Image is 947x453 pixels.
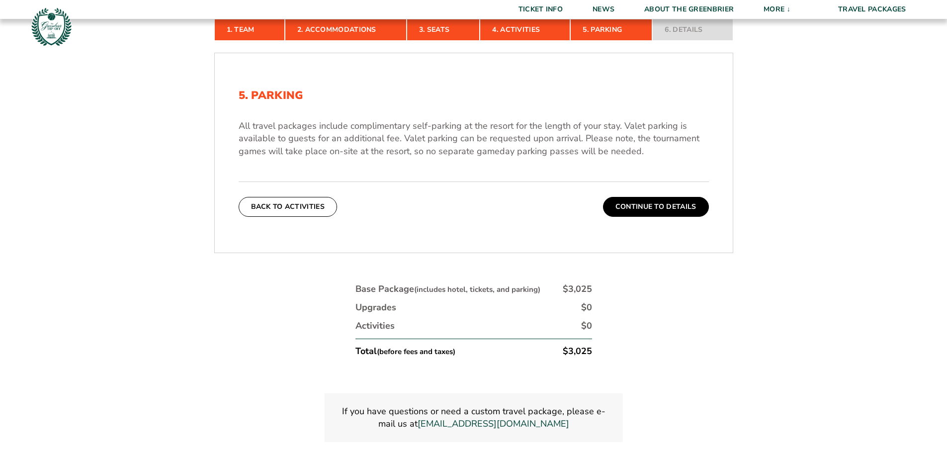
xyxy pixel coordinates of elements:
div: $0 [581,320,592,332]
img: Greenbrier Tip-Off [30,5,73,48]
div: Activities [355,320,395,332]
div: $3,025 [563,345,592,358]
a: 2. Accommodations [285,19,407,41]
h2: 5. Parking [239,89,709,102]
div: Upgrades [355,301,396,314]
p: If you have questions or need a custom travel package, please e-mail us at [337,405,611,430]
button: Continue To Details [603,197,709,217]
a: 1. Team [214,19,285,41]
div: $0 [581,301,592,314]
small: (before fees and taxes) [377,347,455,357]
div: Total [355,345,455,358]
small: (includes hotel, tickets, and parking) [414,284,540,294]
p: All travel packages include complimentary self-parking at the resort for the length of your stay.... [239,120,709,158]
div: Base Package [355,283,540,295]
button: Back To Activities [239,197,337,217]
a: 3. Seats [407,19,480,41]
a: 4. Activities [480,19,570,41]
a: Link greenbriertipoff@intersport.global [418,418,569,430]
div: $3,025 [563,283,592,295]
